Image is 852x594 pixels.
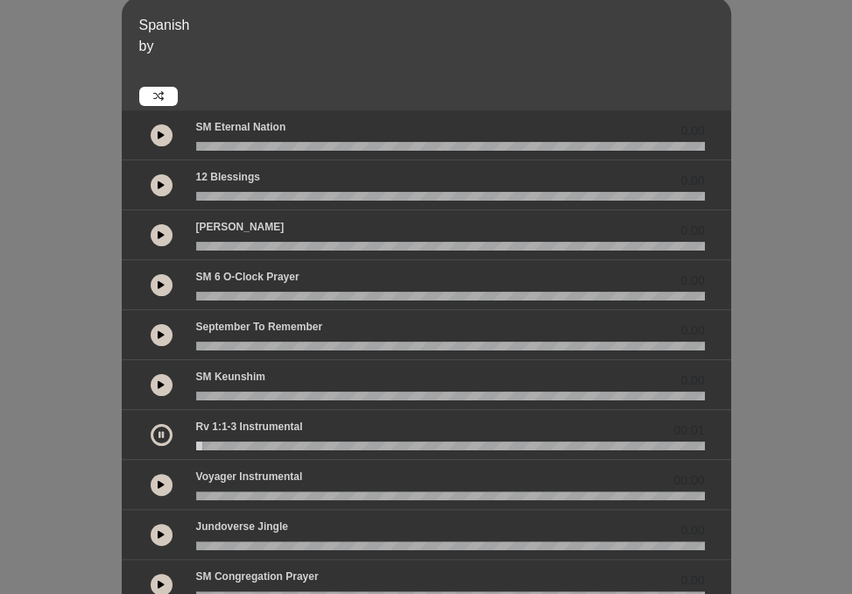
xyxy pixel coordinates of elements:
span: 00:00 [673,471,704,490]
span: 0.00 [680,371,704,390]
p: Jundoverse Jingle [196,519,288,534]
span: 0.00 [680,322,704,340]
p: September to Remember [196,319,323,335]
span: 0.00 [680,122,704,140]
span: 0.00 [680,272,704,290]
span: by [139,39,154,53]
span: 0.00 [680,222,704,240]
p: Rv 1:1-3 Instrumental [196,419,303,435]
p: [PERSON_NAME] [196,219,285,235]
p: Voyager Instrumental [196,469,303,484]
p: SM Eternal Nation [196,119,286,135]
span: 0.00 [680,571,704,590]
span: 0.00 [680,521,704,540]
span: 00:01 [673,421,704,440]
p: SM Keunshim [196,369,265,385]
p: SM Congregation Prayer [196,569,319,584]
p: Spanish [139,15,727,36]
span: 0.00 [680,172,704,190]
p: SM 6 o-clock prayer [196,269,299,285]
p: 12 Blessings [196,169,260,185]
